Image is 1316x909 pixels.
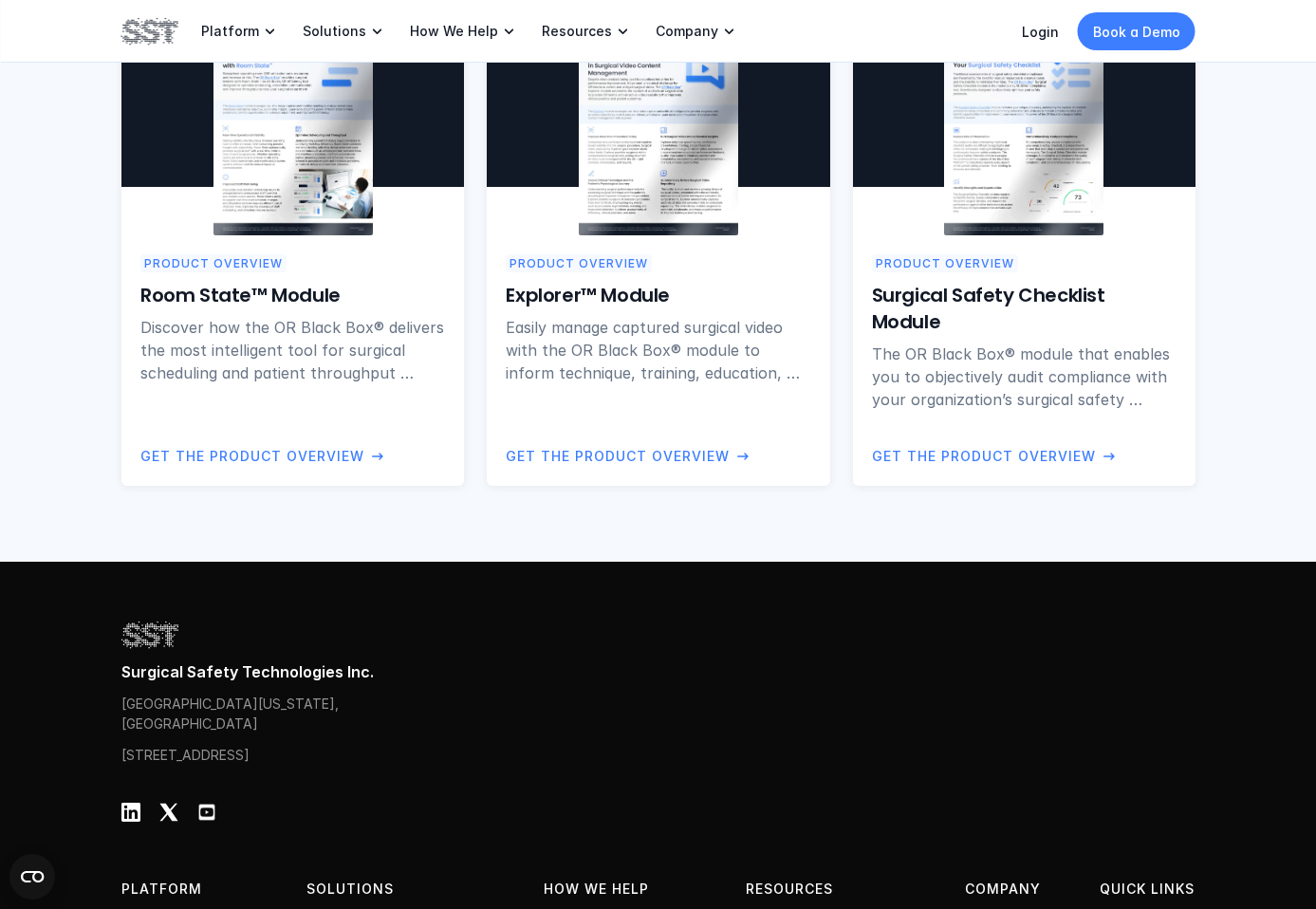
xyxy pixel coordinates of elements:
[201,23,259,40] p: Platform
[213,29,372,235] img: Room State product overview cover
[303,23,366,40] p: Solutions
[871,343,1176,411] p: The OR Black Box® module that enables you to objectively audit compliance with your organization’...
[506,446,730,467] p: Get the Product Overview
[197,803,216,822] img: Youtube Logo
[121,662,1196,682] p: Surgical Safety Technologies Inc.
[965,879,1046,900] p: Company
[9,854,55,900] button: Open CMP widget
[1078,12,1196,50] a: Book a Demo
[1100,879,1195,900] p: QUICK LINKS
[510,254,648,272] p: Product Overview
[578,29,737,235] img: Explorer product overview cover
[875,254,1013,272] p: Product Overview
[121,745,306,765] p: [STREET_ADDRESS]
[144,254,283,272] p: Product Overview
[544,879,661,900] p: HOW WE HELP
[121,879,239,900] p: PLATFORM
[871,282,1176,335] h6: Surgical Safety Checklist Module
[542,23,612,40] p: Resources
[140,446,364,467] p: Get the Product Overview
[506,316,810,384] p: Easily manage captured surgical video with the OR Black Box® module to inform technique, training...
[944,29,1103,235] img: Surgical Safety Checklist product overview cover
[121,694,349,733] p: [GEOGRAPHIC_DATA][US_STATE], [GEOGRAPHIC_DATA]
[871,446,1095,467] p: Get the Product Overview
[410,23,498,40] p: How We Help
[121,15,178,47] img: SST logo
[121,619,178,651] img: SST logo
[306,879,428,900] p: Solutions
[656,23,718,40] p: Company
[506,282,810,308] h6: Explorer™ Module
[1093,22,1180,42] p: Book a Demo
[1022,24,1059,40] a: Login
[746,879,911,900] p: Resources
[140,316,445,384] p: Discover how the OR Black Box® delivers the most intelligent tool for surgical scheduling and pat...
[140,282,445,308] h6: Room State™ Module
